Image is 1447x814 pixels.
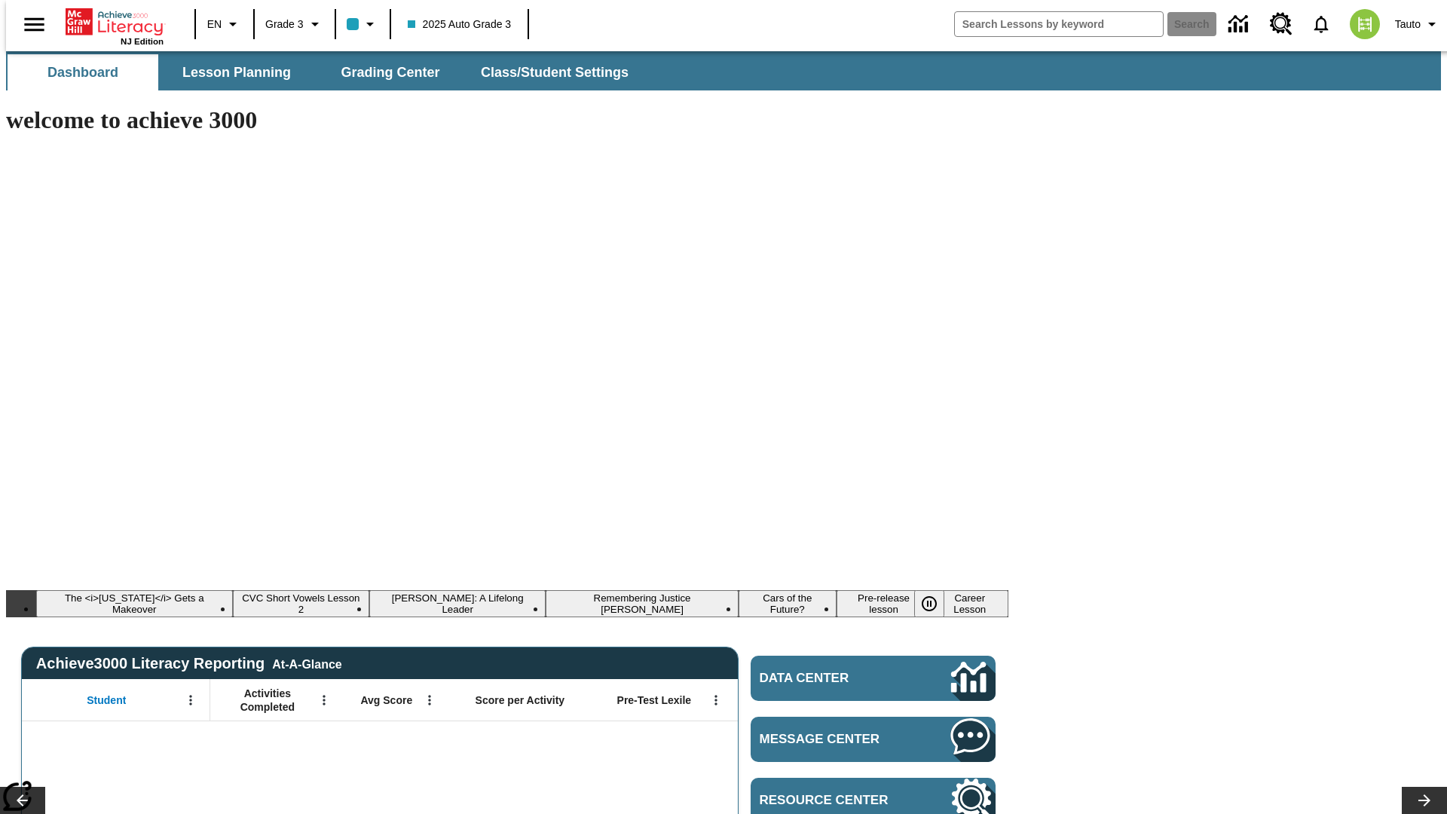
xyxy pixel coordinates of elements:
[161,54,312,90] button: Lesson Planning
[341,64,439,81] span: Grading Center
[6,51,1441,90] div: SubNavbar
[914,590,944,617] button: Pause
[1302,5,1341,44] a: Notifications
[751,717,996,762] a: Message Center
[47,64,118,81] span: Dashboard
[739,590,837,617] button: Slide 5 Cars of the Future?
[12,2,57,47] button: Open side menu
[369,590,546,617] button: Slide 3 Dianne Feinstein: A Lifelong Leader
[36,655,342,672] span: Achieve3000 Literacy Reporting
[1261,4,1302,44] a: Resource Center, Will open in new tab
[315,54,466,90] button: Grading Center
[751,656,996,701] a: Data Center
[1341,5,1389,44] button: Select a new avatar
[179,689,202,711] button: Open Menu
[1350,9,1380,39] img: avatar image
[182,64,291,81] span: Lesson Planning
[546,590,739,617] button: Slide 4 Remembering Justice O'Connor
[265,17,304,32] span: Grade 3
[481,64,629,81] span: Class/Student Settings
[617,693,692,707] span: Pre-Test Lexile
[6,106,1008,134] h1: welcome to achieve 3000
[313,689,335,711] button: Open Menu
[760,671,901,686] span: Data Center
[837,590,932,617] button: Slide 6 Pre-release lesson
[259,11,330,38] button: Grade: Grade 3, Select a grade
[272,655,341,672] div: At-A-Glance
[955,12,1163,36] input: search field
[914,590,959,617] div: Pause
[66,5,164,46] div: Home
[218,687,317,714] span: Activities Completed
[418,689,441,711] button: Open Menu
[1219,4,1261,45] a: Data Center
[1395,17,1421,32] span: Tauto
[760,732,906,747] span: Message Center
[87,693,126,707] span: Student
[469,54,641,90] button: Class/Student Settings
[1389,11,1447,38] button: Profile/Settings
[476,693,565,707] span: Score per Activity
[360,693,412,707] span: Avg Score
[121,37,164,46] span: NJ Edition
[1402,787,1447,814] button: Lesson carousel, Next
[36,590,233,617] button: Slide 1 The <i>Missouri</i> Gets a Makeover
[207,17,222,32] span: EN
[8,54,158,90] button: Dashboard
[341,11,385,38] button: Class color is light blue. Change class color
[705,689,727,711] button: Open Menu
[66,7,164,37] a: Home
[6,54,642,90] div: SubNavbar
[200,11,249,38] button: Language: EN, Select a language
[760,793,906,808] span: Resource Center
[233,590,370,617] button: Slide 2 CVC Short Vowels Lesson 2
[932,590,1008,617] button: Slide 7 Career Lesson
[408,17,512,32] span: 2025 Auto Grade 3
